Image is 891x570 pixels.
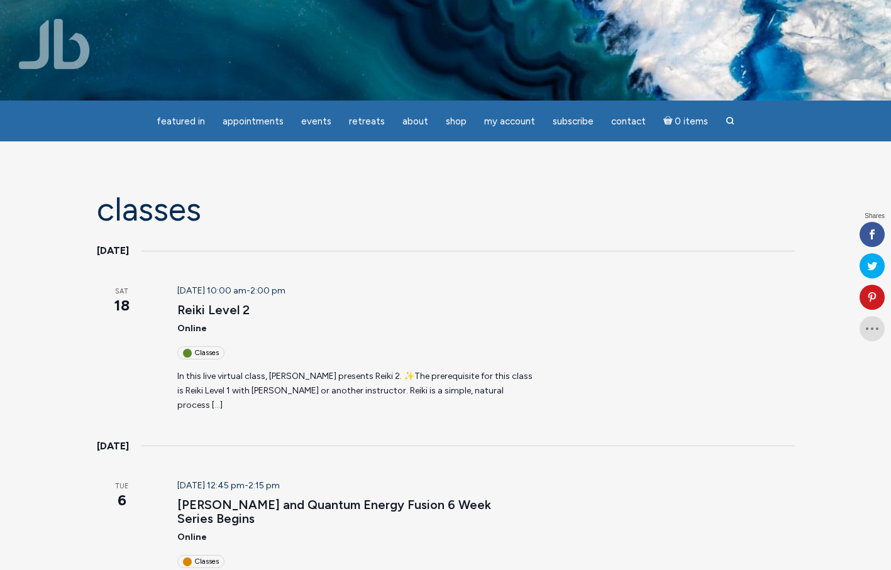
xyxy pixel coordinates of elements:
a: About [395,109,436,134]
time: [DATE] [97,438,129,454]
span: Tue [97,481,148,492]
span: Online [177,323,207,334]
span: Shares [865,213,885,219]
span: Sat [97,287,148,297]
a: [PERSON_NAME] and Quantum Energy Fusion 6 Week Series Begins [177,497,491,527]
span: [DATE] 10:00 am [177,285,246,296]
a: Cart0 items [656,108,716,134]
span: Contact [611,116,646,127]
time: - [177,480,280,491]
div: Classes [177,555,224,568]
time: [DATE] [97,243,129,259]
span: Events [301,116,331,127]
span: featured in [157,116,205,127]
a: Subscribe [545,109,601,134]
span: [DATE] 12:45 pm [177,480,245,491]
span: 2:00 pm [250,285,285,296]
span: Subscribe [553,116,594,127]
span: Retreats [349,116,385,127]
span: 0 items [675,117,708,126]
time: - [177,285,285,296]
a: featured in [149,109,213,134]
a: My Account [477,109,543,134]
h1: Classes [97,192,795,227]
a: Retreats [341,109,392,134]
a: Events [294,109,339,134]
span: Appointments [223,116,284,127]
span: 18 [97,295,148,316]
span: My Account [484,116,535,127]
span: 6 [97,490,148,511]
div: Classes [177,346,224,359]
span: Online [177,532,207,542]
span: 2:15 pm [248,480,280,491]
a: Appointments [215,109,291,134]
a: Shop [438,109,474,134]
a: Contact [604,109,653,134]
img: Jamie Butler. The Everyday Medium [19,19,90,69]
p: In this live virtual class, [PERSON_NAME] presents Reiki 2. ✨The prerequisite for this class is R... [177,370,533,412]
span: About [402,116,428,127]
a: Reiki Level 2 [177,302,250,318]
span: Shop [446,116,467,127]
i: Cart [663,116,675,127]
